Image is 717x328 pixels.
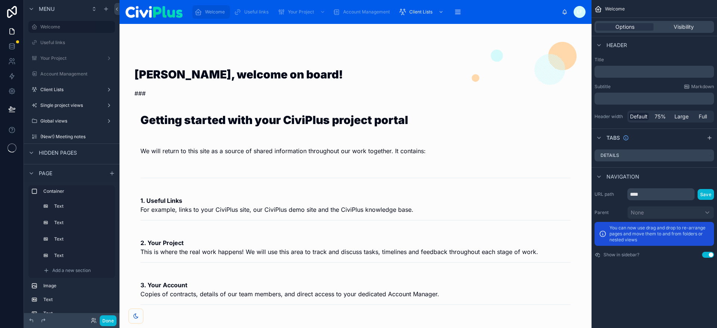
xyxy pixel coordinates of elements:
[397,5,447,19] a: Client Lists
[275,5,329,19] a: Your Project
[28,115,115,127] a: Global views
[595,114,624,120] label: Header width
[244,9,269,15] span: Useful links
[630,113,648,120] span: Default
[189,4,562,20] div: scrollable content
[54,236,111,242] label: Text
[43,310,112,316] label: Text
[232,5,274,19] a: Useful links
[39,149,77,157] span: Hidden pages
[39,5,55,13] span: Menu
[691,84,714,90] span: Markdown
[631,209,644,216] span: None
[40,102,103,108] label: Single project views
[409,9,432,15] span: Client Lists
[24,182,119,313] div: scrollable content
[28,84,115,96] a: Client Lists
[615,23,634,31] span: Options
[40,71,114,77] label: Account Management
[40,134,114,140] label: (New!) Meeting notes
[40,40,114,46] label: Useful links
[54,203,111,209] label: Text
[54,220,111,226] label: Text
[43,188,112,194] label: Container
[40,24,111,30] label: Welcome
[606,41,627,49] span: Header
[40,118,103,124] label: Global views
[192,5,230,19] a: Welcome
[577,9,582,15] span: LF
[28,99,115,111] a: Single project views
[28,21,115,33] a: Welcome
[595,57,714,63] label: Title
[28,37,115,49] a: Useful links
[28,52,115,64] a: Your Project
[606,134,620,142] span: Tabs
[595,93,714,105] div: scrollable content
[684,84,714,90] a: Markdown
[600,152,619,158] label: Details
[603,252,639,258] label: Show in sidebar?
[595,66,714,78] div: scrollable content
[43,297,112,303] label: Text
[40,55,103,61] label: Your Project
[595,84,611,90] label: Subtitle
[28,131,115,143] a: (New!) Meeting notes
[606,173,639,180] span: Navigation
[699,113,707,120] span: Full
[595,210,624,216] label: Parent
[205,9,225,15] span: Welcome
[125,6,183,18] img: App logo
[288,9,314,15] span: Your Project
[52,267,91,273] span: Add a new section
[655,113,666,120] span: 75%
[605,6,625,12] span: Welcome
[627,206,714,219] button: None
[698,189,714,200] button: Save
[609,225,710,243] p: You can now use drag and drop to re-arrange pages and move them to and from folders or nested views
[54,253,111,259] label: Text
[100,315,117,326] button: Done
[674,113,689,120] span: Large
[674,23,694,31] span: Visibility
[39,169,52,177] span: Page
[343,9,390,15] span: Account Management
[595,191,624,197] label: URL path
[330,5,395,19] a: Account Management
[40,87,103,93] label: Client Lists
[28,68,115,80] a: Account Management
[43,283,112,289] label: Image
